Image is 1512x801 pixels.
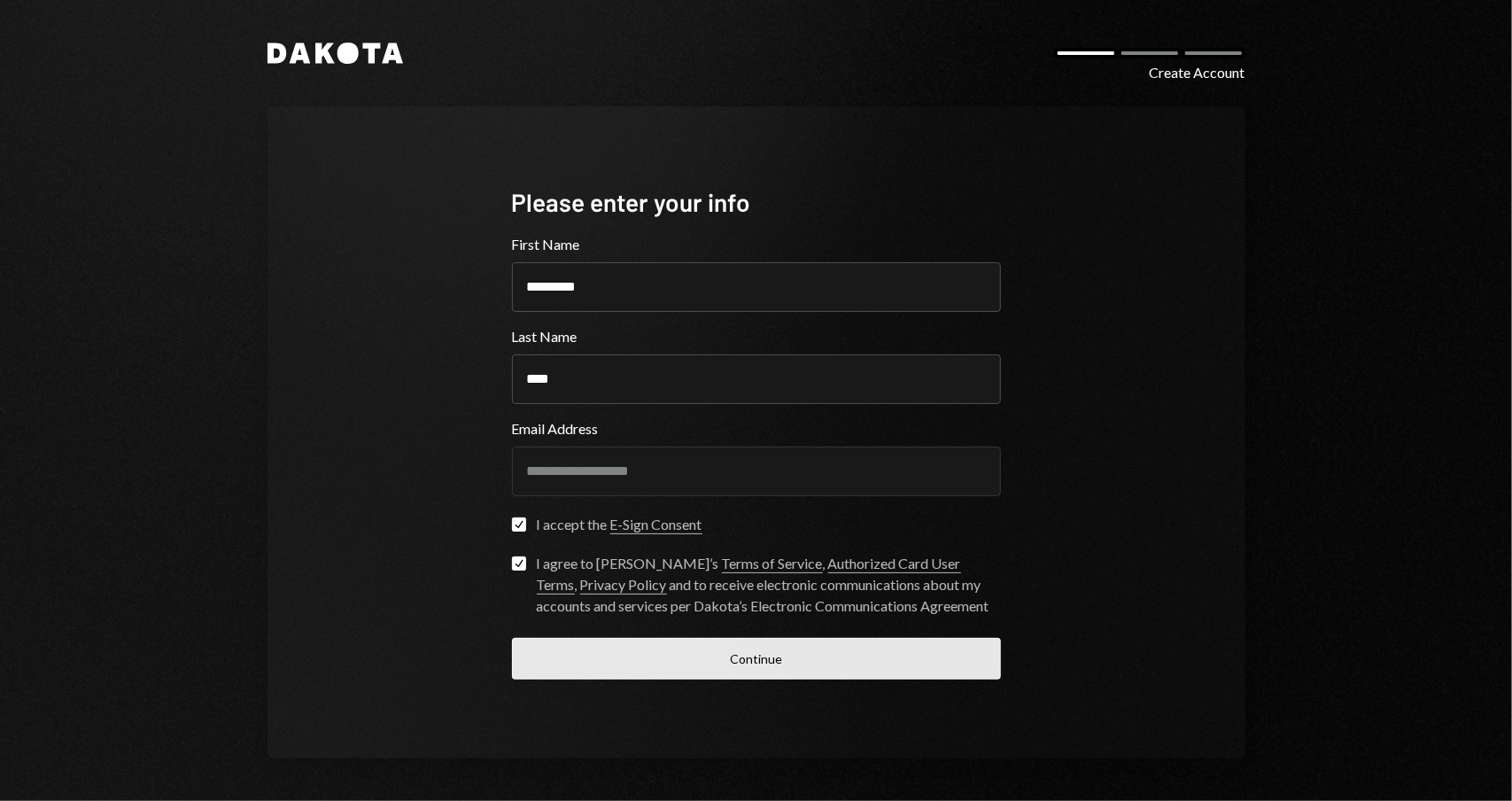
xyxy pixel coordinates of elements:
button: Continue [512,638,1001,680]
div: I agree to [PERSON_NAME]’s , , and to receive electronic communications about my accounts and ser... [537,553,1001,617]
a: E-Sign Consent [610,516,702,534]
div: Create Account [1150,62,1245,83]
label: Last Name [512,326,1001,347]
a: Privacy Policy [580,576,667,595]
label: Email Address [512,418,1001,439]
div: I accept the [537,514,702,535]
button: I agree to [PERSON_NAME]’s Terms of Service, Authorized Card User Terms, Privacy Policy and to re... [512,556,526,571]
a: Authorized Card User Terms [537,555,961,595]
a: Terms of Service [722,555,823,573]
label: First Name [512,234,1001,255]
div: Please enter your info [512,185,1001,220]
button: I accept the E-Sign Consent [512,517,526,532]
